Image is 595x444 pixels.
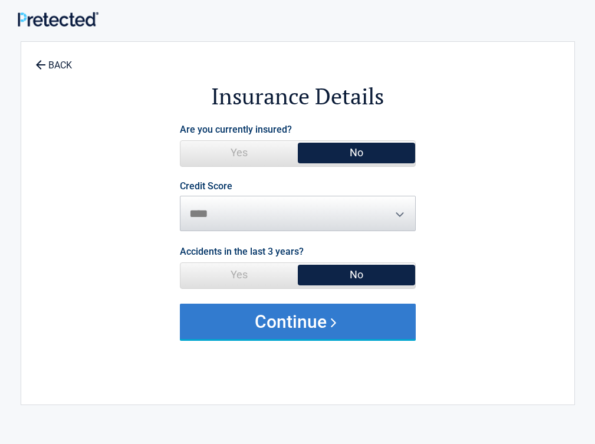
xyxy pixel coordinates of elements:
span: Yes [180,263,298,287]
label: Credit Score [180,182,232,191]
label: Accidents in the last 3 years? [180,244,304,259]
button: Continue [180,304,416,339]
span: No [298,263,415,287]
span: Yes [180,141,298,165]
label: Are you currently insured? [180,121,292,137]
span: No [298,141,415,165]
h2: Insurance Details [86,81,509,111]
a: BACK [33,50,74,70]
img: Main Logo [18,12,98,27]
